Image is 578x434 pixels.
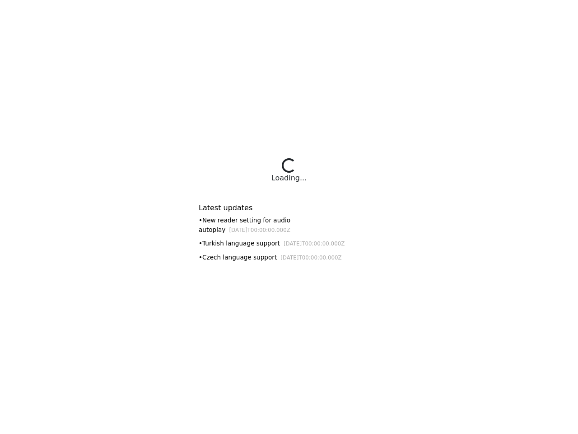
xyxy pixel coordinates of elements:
small: [DATE]T00:00:00.000Z [280,255,342,261]
h6: Latest updates [199,203,379,212]
small: [DATE]T00:00:00.000Z [284,241,345,247]
div: • Turkish language support [199,239,379,248]
small: [DATE]T00:00:00.000Z [229,227,290,233]
div: • Czech language support [199,253,379,262]
div: • New reader setting for audio autoplay [199,216,379,234]
div: Loading... [271,173,307,184]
